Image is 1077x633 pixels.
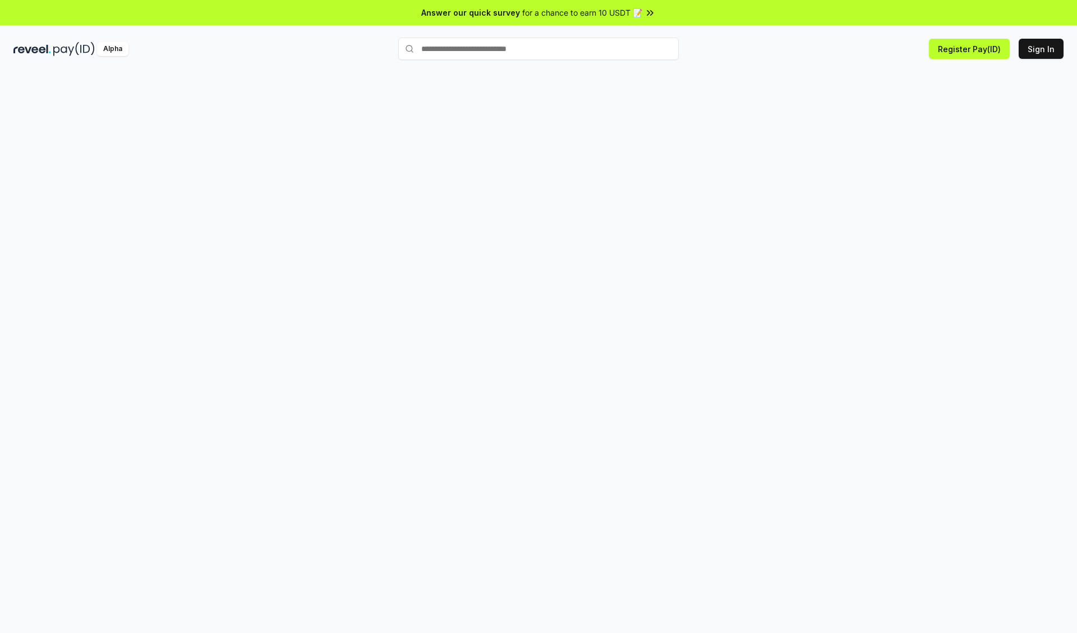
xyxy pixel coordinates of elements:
img: reveel_dark [13,42,51,56]
div: Alpha [97,42,128,56]
img: pay_id [53,42,95,56]
button: Register Pay(ID) [929,39,1010,59]
span: Answer our quick survey [421,7,520,19]
span: for a chance to earn 10 USDT 📝 [522,7,642,19]
button: Sign In [1019,39,1064,59]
